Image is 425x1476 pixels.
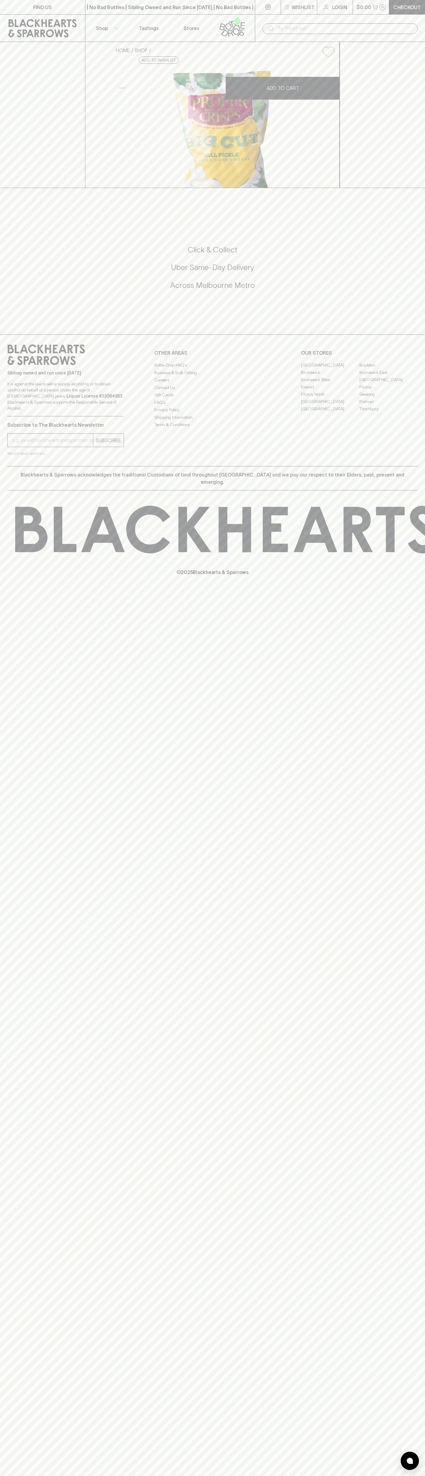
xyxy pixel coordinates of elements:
p: Shop [96,25,108,32]
p: OTHER AREAS [154,349,271,357]
img: 34130.png [111,62,339,188]
a: [GEOGRAPHIC_DATA] [301,405,359,412]
input: Try "Pinot noir" [277,24,413,33]
a: Shipping Information [154,414,271,421]
p: Checkout [393,4,421,11]
p: ADD TO CART [266,84,299,92]
a: Tastings [128,15,170,42]
p: It is against the law to sell or supply alcohol to, or to obtain alcohol on behalf of a person un... [7,381,124,411]
a: Contact Us [154,384,271,391]
a: SHOP [135,48,148,53]
p: Blackhearts & Sparrows acknowledges the traditional Custodians of land throughout [GEOGRAPHIC_DAT... [12,471,413,486]
img: bubble-icon [407,1458,413,1464]
p: Tastings [139,25,159,32]
button: Shop [85,15,128,42]
a: Terms & Conditions [154,421,271,429]
p: Login [332,4,347,11]
a: Brunswick East [359,369,418,376]
a: [GEOGRAPHIC_DATA] [301,361,359,369]
button: Add to wishlist [139,56,179,64]
a: Fitzroy [359,383,418,391]
p: 0 [381,5,384,9]
div: Call to action block [7,220,418,322]
a: [GEOGRAPHIC_DATA] [301,398,359,405]
a: HOME [116,48,130,53]
a: Geelong [359,391,418,398]
input: e.g. jane@blackheartsandsparrows.com.au [12,436,93,445]
p: Stores [183,25,199,32]
a: Brunswick West [301,376,359,383]
p: We will never spam you [7,450,124,456]
a: Thornbury [359,405,418,412]
a: Bottle Drop FAQ's [154,362,271,369]
button: SUBSCRIBE [93,434,124,447]
a: [GEOGRAPHIC_DATA] [359,376,418,383]
a: Braddon [359,361,418,369]
p: FIND US [33,4,52,11]
p: OUR STORES [301,349,418,357]
p: Wishlist [292,4,315,11]
p: Sibling owned and run since [DATE] [7,370,124,376]
p: SUBSCRIBE [96,437,121,444]
a: Elwood [301,383,359,391]
a: Prahran [359,398,418,405]
a: Careers [154,377,271,384]
button: ADD TO CART [226,77,340,100]
p: $0.00 [357,4,371,11]
a: Fitzroy North [301,391,359,398]
a: Gift Cards [154,391,271,399]
a: Business & Bulk Gifting [154,369,271,376]
a: Stores [170,15,213,42]
a: Brunswick [301,369,359,376]
strong: Liquor License #32064953 [67,394,122,398]
a: Privacy Policy [154,406,271,414]
h5: Uber Same-Day Delivery [7,262,418,272]
button: Add to wishlist [320,44,337,60]
p: Subscribe to The Blackhearts Newsletter [7,421,124,429]
h5: Click & Collect [7,245,418,255]
a: FAQ's [154,399,271,406]
h5: Across Melbourne Metro [7,280,418,290]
